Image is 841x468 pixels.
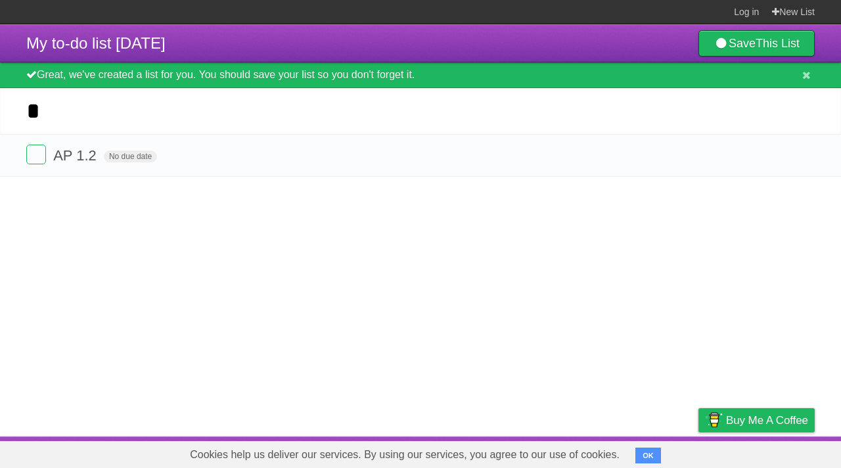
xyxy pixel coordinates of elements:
[637,440,666,465] a: Terms
[681,440,716,465] a: Privacy
[26,34,166,52] span: My to-do list [DATE]
[726,409,808,432] span: Buy me a coffee
[698,408,815,433] a: Buy me a coffee
[756,37,800,50] b: This List
[53,147,100,164] span: AP 1.2
[732,440,815,465] a: Suggest a feature
[698,30,815,57] a: SaveThis List
[524,440,551,465] a: About
[705,409,723,431] img: Buy me a coffee
[567,440,620,465] a: Developers
[635,448,661,463] button: OK
[104,151,157,162] span: No due date
[26,145,46,164] label: Done
[177,442,633,468] span: Cookies help us deliver our services. By using our services, you agree to our use of cookies.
